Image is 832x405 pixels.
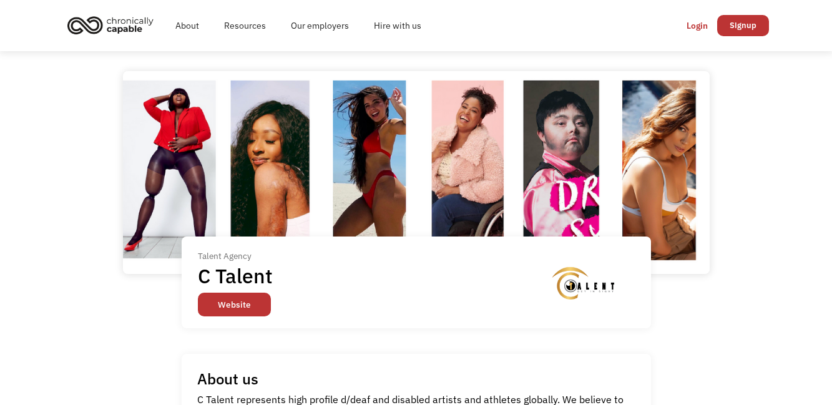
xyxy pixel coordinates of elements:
a: Hire with us [361,6,434,46]
a: Our employers [278,6,361,46]
h1: C Talent [198,263,273,288]
a: About [163,6,212,46]
div: Login [687,18,708,33]
img: Chronically Capable logo [64,11,157,39]
a: home [64,11,163,39]
a: Resources [212,6,278,46]
a: Login [677,15,717,36]
a: Website [198,293,271,316]
div: Talent Agency [198,248,281,263]
h1: About us [197,369,258,388]
a: Signup [717,15,769,36]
